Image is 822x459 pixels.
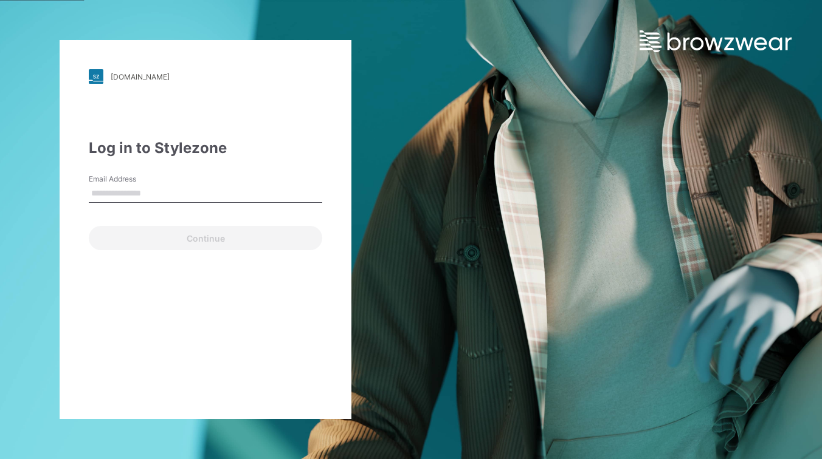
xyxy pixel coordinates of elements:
[111,72,170,81] div: [DOMAIN_NAME]
[89,69,103,84] img: stylezone-logo.562084cfcfab977791bfbf7441f1a819.svg
[640,30,792,52] img: browzwear-logo.e42bd6dac1945053ebaf764b6aa21510.svg
[89,137,322,159] div: Log in to Stylezone
[89,69,322,84] a: [DOMAIN_NAME]
[89,174,174,185] label: Email Address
